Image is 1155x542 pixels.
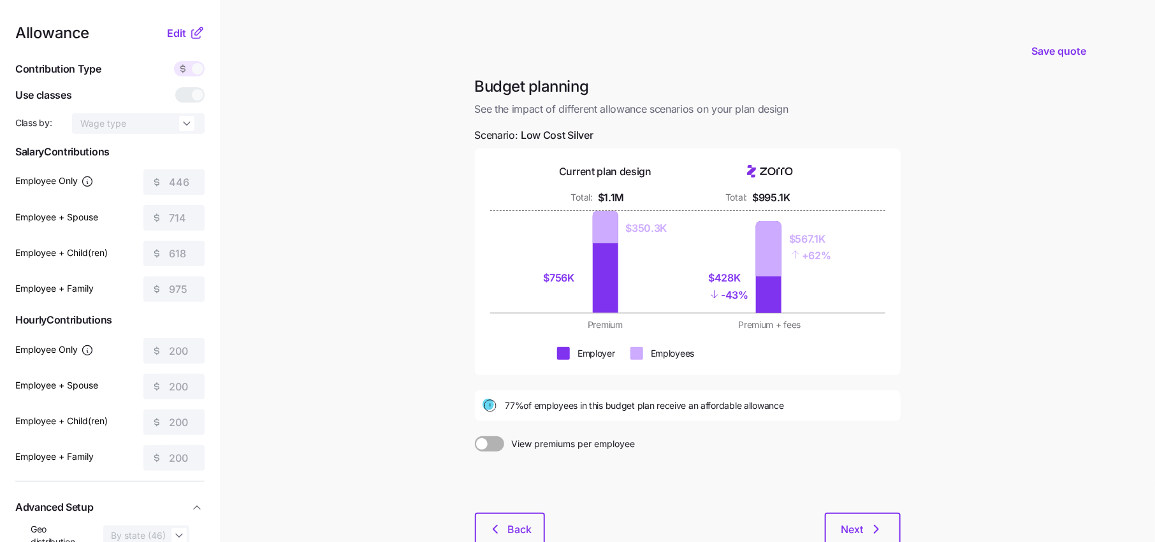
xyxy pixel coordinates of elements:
[15,499,94,515] span: Advanced Setup
[789,246,831,264] div: + 62%
[708,270,748,286] div: $428K
[15,450,94,464] label: Employee + Family
[15,492,205,523] button: Advanced Setup
[544,270,585,286] div: $756K
[559,164,651,180] div: Current plan design
[15,282,94,296] label: Employee + Family
[508,522,532,537] span: Back
[15,210,98,224] label: Employee + Spouse
[1031,43,1086,59] span: Save quote
[598,190,624,206] div: $1.1M
[752,190,790,206] div: $995.1K
[1021,33,1096,69] button: Save quote
[531,318,680,331] div: Premium
[505,399,784,412] span: 77% of employees in this budget plan receive an affordable allowance
[475,101,901,117] span: See the impact of different allowance scenarios on your plan design
[725,191,747,204] div: Total:
[15,117,52,129] span: Class by:
[504,436,636,452] span: View premiums per employee
[626,220,667,236] div: $350.3K
[15,87,71,103] span: Use classes
[15,312,205,328] span: Hourly Contributions
[15,246,108,260] label: Employee + Child(ren)
[15,378,98,392] label: Employee + Spouse
[521,127,593,143] span: Low Cost Silver
[708,286,748,303] div: - 43%
[15,61,101,77] span: Contribution Type
[15,174,94,188] label: Employee Only
[15,343,94,357] label: Employee Only
[651,347,694,360] div: Employees
[475,76,901,96] h1: Budget planning
[571,191,593,204] div: Total:
[841,522,864,537] span: Next
[577,347,615,360] div: Employer
[15,144,205,160] span: Salary Contributions
[15,25,89,41] span: Allowance
[167,25,189,41] button: Edit
[167,25,186,41] span: Edit
[15,414,108,428] label: Employee + Child(ren)
[475,127,593,143] span: Scenario:
[695,318,845,331] div: Premium + fees
[789,231,831,247] div: $567.1K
